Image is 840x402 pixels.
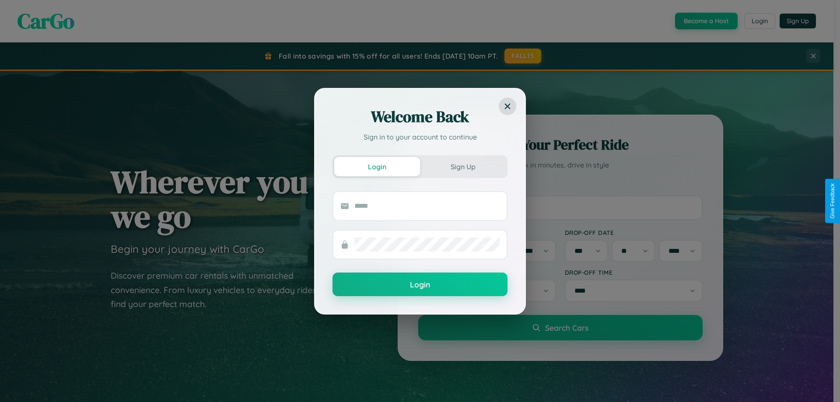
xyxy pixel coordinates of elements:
div: Give Feedback [829,183,836,219]
button: Sign Up [420,157,506,176]
button: Login [334,157,420,176]
p: Sign in to your account to continue [332,132,507,142]
button: Login [332,273,507,296]
h2: Welcome Back [332,106,507,127]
